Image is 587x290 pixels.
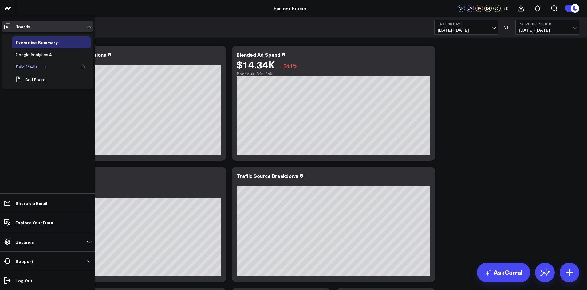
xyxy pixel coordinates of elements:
div: Previous: $31.24K [237,72,430,76]
div: Previous: 65K [28,193,221,198]
a: Executive SummaryOpen board menu [12,36,71,48]
p: Log Out [15,278,33,283]
div: VK [458,5,465,12]
div: Paid Media [14,63,39,71]
div: RG [484,5,492,12]
div: Traffic Source Breakdown [237,172,298,179]
span: ↓ [280,62,282,70]
button: +9 [502,5,510,12]
div: Blended Ad Spend [237,51,280,58]
button: Add Board [12,73,49,87]
div: Executive Summary [14,39,59,46]
button: Previous Period[DATE]-[DATE] [515,20,579,35]
b: Previous Period [519,22,576,26]
a: Paid MediaOpen board menu [12,61,51,73]
button: Open board menu [39,64,49,69]
a: AskCorral [477,263,530,282]
a: Log Out [2,275,93,286]
a: Google Analytics 4Open board menu [12,48,65,61]
div: JG [493,5,501,12]
p: Boards [15,24,30,29]
span: + 9 [503,6,509,10]
b: Last 30 Days [438,22,495,26]
div: LM [467,5,474,12]
div: VS [501,25,512,29]
p: Support [15,259,33,264]
div: $14.34K [237,59,275,70]
button: Last 30 Days[DATE]-[DATE] [434,20,498,35]
p: Settings [15,239,34,244]
span: [DATE] - [DATE] [438,28,495,33]
a: Farmer Focus [274,5,306,12]
span: 54.1% [283,63,297,69]
span: [DATE] - [DATE] [519,28,576,33]
span: Add Board [25,77,45,82]
p: Explore Your Data [15,220,53,225]
div: EV [475,5,483,12]
div: Google Analytics 4 [14,51,53,58]
p: Share via Email [15,201,47,206]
